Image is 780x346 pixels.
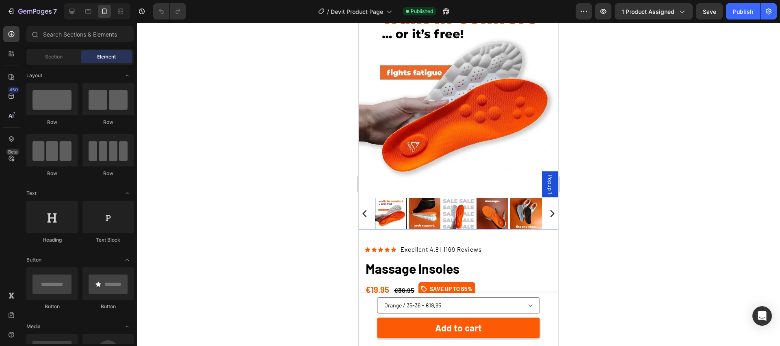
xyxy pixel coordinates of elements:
div: Button [26,303,78,310]
div: Button [82,303,134,310]
div: Row [82,170,134,177]
div: Publish [733,7,753,16]
input: Search Sections & Elements [26,26,134,42]
span: Save [703,8,716,15]
p: 7 [53,6,57,16]
div: Row [26,170,78,177]
div: Heading [26,236,78,244]
button: 7 [3,3,61,19]
span: Devit Product Page [331,7,383,16]
span: 1 product assigned [622,7,674,16]
div: Undo/Redo [153,3,186,19]
span: Element [97,53,116,61]
span: Toggle open [121,69,134,82]
div: Text Block [82,236,134,244]
div: Beta [6,149,19,155]
span: Media [26,323,41,330]
span: Toggle open [121,187,134,200]
span: Toggle open [121,320,134,333]
span: Section [45,53,63,61]
button: Save [696,3,723,19]
button: 1 product assigned [615,3,693,19]
button: Publish [726,3,760,19]
span: Button [26,256,41,264]
span: Text [26,190,37,197]
div: Row [82,119,134,126]
span: Layout [26,72,42,79]
span: Toggle open [121,253,134,266]
div: Open Intercom Messenger [752,306,772,326]
span: Published [411,8,433,15]
div: 450 [8,86,19,93]
span: / [327,7,329,16]
div: Row [26,119,78,126]
iframe: Design area [359,23,558,346]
